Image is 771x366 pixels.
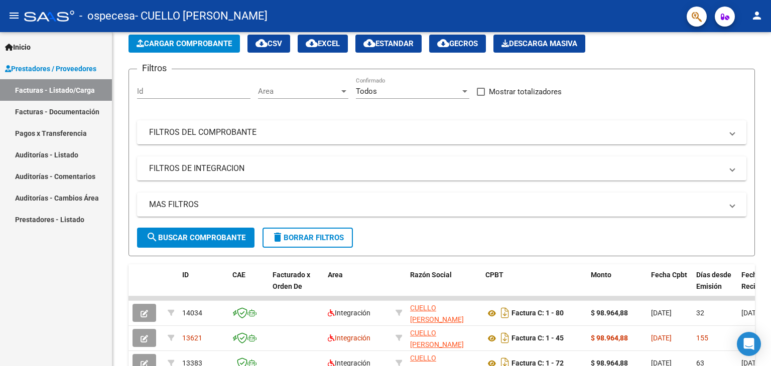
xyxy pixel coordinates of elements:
datatable-header-cell: CPBT [481,264,587,308]
strong: Factura C: 1 - 80 [511,309,564,317]
app-download-masive: Descarga masiva de comprobantes (adjuntos) [493,35,585,53]
button: Descarga Masiva [493,35,585,53]
i: Descargar documento [498,330,511,346]
div: 27407963615 [410,302,477,323]
datatable-header-cell: ID [178,264,228,308]
span: Borrar Filtros [272,233,344,242]
span: Area [328,271,343,279]
mat-icon: person [751,10,763,22]
datatable-header-cell: Fecha Cpbt [647,264,692,308]
span: [DATE] [651,334,672,342]
div: 27407963615 [410,327,477,348]
span: Estandar [363,39,414,48]
mat-icon: cloud_download [255,37,268,49]
span: Area [258,87,339,96]
span: Fecha Cpbt [651,271,687,279]
span: Integración [328,309,370,317]
span: CAE [232,271,245,279]
span: Buscar Comprobante [146,233,245,242]
datatable-header-cell: Facturado x Orden De [269,264,324,308]
strong: Factura C: 1 - 45 [511,334,564,342]
button: Cargar Comprobante [128,35,240,53]
mat-expansion-panel-header: FILTROS DE INTEGRACION [137,156,746,180]
span: Todos [356,87,377,96]
mat-panel-title: FILTROS DE INTEGRACION [149,163,722,174]
datatable-header-cell: CAE [228,264,269,308]
span: Razón Social [410,271,452,279]
button: Estandar [355,35,422,53]
span: Fecha Recibido [741,271,769,290]
button: CSV [247,35,290,53]
span: 14034 [182,309,202,317]
mat-expansion-panel-header: MAS FILTROS [137,193,746,217]
mat-icon: search [146,231,158,243]
datatable-header-cell: Días desde Emisión [692,264,737,308]
mat-icon: cloud_download [363,37,375,49]
mat-panel-title: FILTROS DEL COMPROBANTE [149,127,722,138]
button: Gecros [429,35,486,53]
span: ID [182,271,189,279]
span: - ospecesa [79,5,135,27]
span: Prestadores / Proveedores [5,63,96,74]
mat-icon: menu [8,10,20,22]
span: - CUELLO [PERSON_NAME] [135,5,268,27]
button: EXCEL [298,35,348,53]
span: CUELLO [PERSON_NAME] [410,329,464,348]
span: Gecros [437,39,478,48]
datatable-header-cell: Monto [587,264,647,308]
span: Integración [328,334,370,342]
div: Open Intercom Messenger [737,332,761,356]
span: [DATE] [651,309,672,317]
span: 155 [696,334,708,342]
span: Días desde Emisión [696,271,731,290]
span: 32 [696,309,704,317]
span: Facturado x Orden De [273,271,310,290]
i: Descargar documento [498,305,511,321]
span: Cargar Comprobante [137,39,232,48]
mat-icon: cloud_download [306,37,318,49]
span: 13621 [182,334,202,342]
span: Descarga Masiva [501,39,577,48]
h3: Filtros [137,61,172,75]
strong: $ 98.964,88 [591,334,628,342]
span: CUELLO [PERSON_NAME] [410,304,464,323]
span: Mostrar totalizadores [489,86,562,98]
span: Inicio [5,42,31,53]
datatable-header-cell: Area [324,264,392,308]
span: CSV [255,39,282,48]
strong: $ 98.964,88 [591,309,628,317]
mat-expansion-panel-header: FILTROS DEL COMPROBANTE [137,120,746,144]
span: EXCEL [306,39,340,48]
span: [DATE] [741,309,762,317]
mat-icon: cloud_download [437,37,449,49]
mat-panel-title: MAS FILTROS [149,199,722,210]
datatable-header-cell: Razón Social [406,264,481,308]
mat-icon: delete [272,231,284,243]
span: Monto [591,271,611,279]
span: CPBT [485,271,503,279]
button: Borrar Filtros [263,228,353,248]
button: Buscar Comprobante [137,228,254,248]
